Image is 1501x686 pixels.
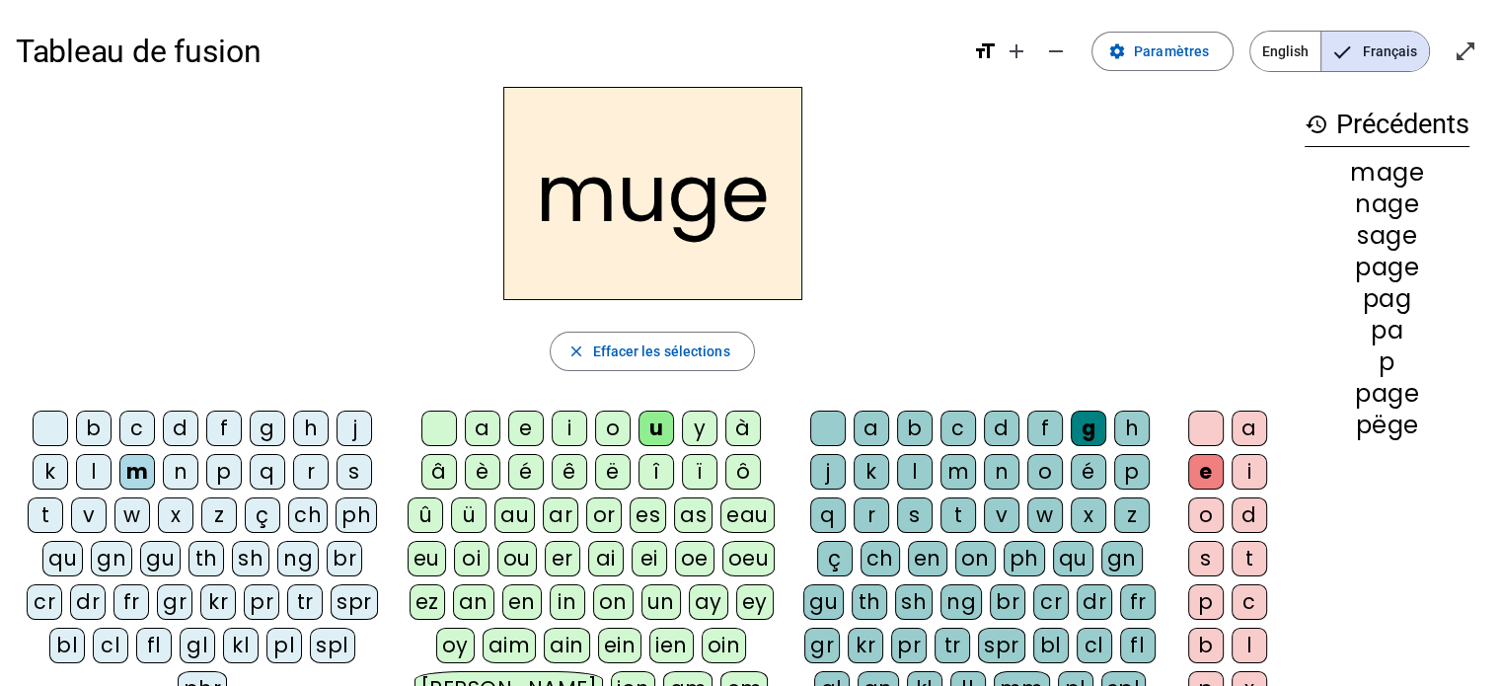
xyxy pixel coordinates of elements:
[810,454,846,490] div: j
[543,497,578,533] div: ar
[1232,497,1267,533] div: d
[940,454,976,490] div: m
[689,584,728,620] div: ay
[682,454,717,490] div: ï
[49,628,85,663] div: bl
[720,497,775,533] div: eau
[293,411,329,446] div: h
[331,584,378,620] div: spr
[27,584,62,620] div: cr
[453,584,494,620] div: an
[206,411,242,446] div: f
[310,628,355,663] div: spl
[955,541,996,576] div: on
[935,628,970,663] div: tr
[1188,541,1224,576] div: s
[736,584,774,620] div: ey
[638,411,674,446] div: u
[76,411,112,446] div: b
[158,497,193,533] div: x
[895,584,933,620] div: sh
[1114,411,1150,446] div: h
[1305,192,1469,216] div: nage
[566,343,584,360] mat-icon: close
[940,584,982,620] div: ng
[1232,628,1267,663] div: l
[508,411,544,446] div: e
[1071,411,1106,446] div: g
[940,411,976,446] div: c
[544,628,590,663] div: ain
[586,497,622,533] div: or
[1120,584,1156,620] div: fr
[28,497,63,533] div: t
[630,497,666,533] div: es
[119,454,155,490] div: m
[70,584,106,620] div: dr
[201,497,237,533] div: z
[641,584,681,620] div: un
[336,497,377,533] div: ph
[1101,541,1143,576] div: gn
[71,497,107,533] div: v
[1053,541,1093,576] div: qu
[245,497,280,533] div: ç
[978,628,1025,663] div: spr
[1305,103,1469,147] h3: Précédents
[408,541,446,576] div: eu
[436,628,475,663] div: oy
[497,541,537,576] div: ou
[1305,350,1469,374] div: p
[1321,32,1429,71] span: Français
[1134,39,1209,63] span: Paramètres
[984,497,1019,533] div: v
[494,497,535,533] div: au
[897,497,933,533] div: s
[1108,42,1126,60] mat-icon: settings
[598,628,642,663] div: ein
[1305,382,1469,406] div: page
[465,454,500,490] div: è
[42,541,83,576] div: qu
[702,628,747,663] div: oin
[1036,32,1076,71] button: Diminuer la taille de la police
[163,454,198,490] div: n
[1305,224,1469,248] div: sage
[136,628,172,663] div: fl
[244,584,279,620] div: pr
[163,411,198,446] div: d
[897,411,933,446] div: b
[1188,628,1224,663] div: b
[327,541,362,576] div: br
[1305,256,1469,279] div: page
[293,454,329,490] div: r
[1232,584,1267,620] div: c
[408,497,443,533] div: û
[595,454,631,490] div: ë
[451,497,487,533] div: ü
[1305,113,1328,136] mat-icon: history
[287,584,323,620] div: tr
[1114,497,1150,533] div: z
[200,584,236,620] div: kr
[337,411,372,446] div: j
[483,628,537,663] div: aim
[854,411,889,446] div: a
[1077,584,1112,620] div: dr
[804,628,840,663] div: gr
[1249,31,1430,72] mat-button-toggle-group: Language selection
[288,497,328,533] div: ch
[119,411,155,446] div: c
[223,628,259,663] div: kl
[854,454,889,490] div: k
[91,541,132,576] div: gn
[232,541,269,576] div: sh
[180,628,215,663] div: gl
[990,584,1025,620] div: br
[593,584,634,620] div: on
[592,340,729,363] span: Effacer les sélections
[1446,32,1485,71] button: Entrer en plein écran
[973,39,997,63] mat-icon: format_size
[861,541,900,576] div: ch
[113,584,149,620] div: fr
